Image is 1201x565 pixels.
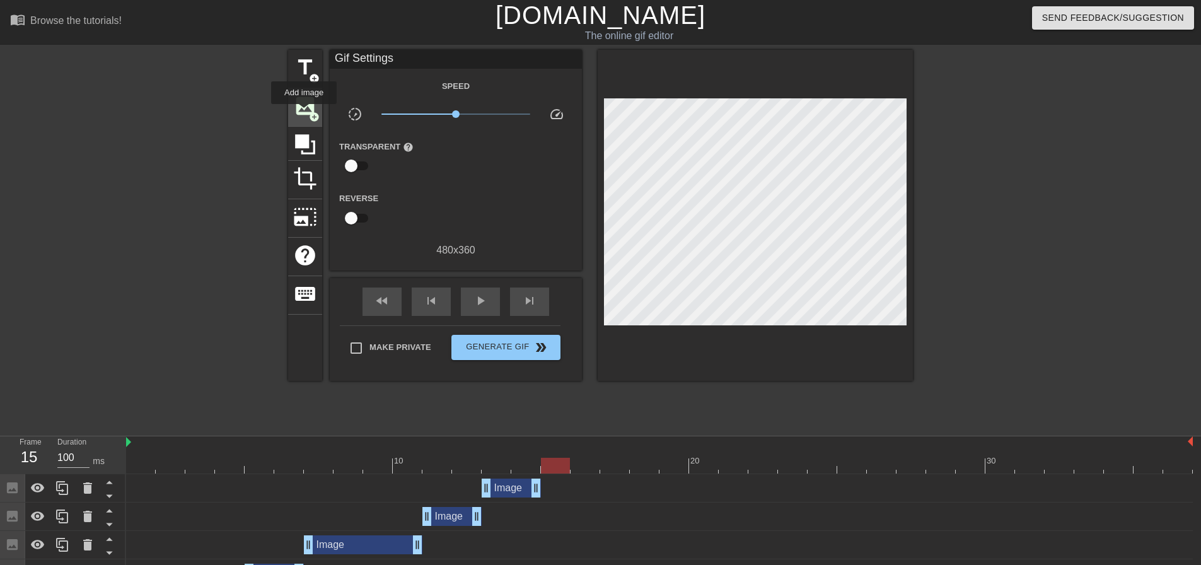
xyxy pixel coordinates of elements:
[309,73,320,84] span: add_circle
[57,439,86,446] label: Duration
[93,455,105,468] div: ms
[1032,6,1194,30] button: Send Feedback/Suggestion
[442,80,470,93] label: Speed
[374,293,390,308] span: fast_rewind
[20,446,38,469] div: 15
[293,94,317,118] span: image
[530,482,542,494] span: drag_handle
[473,293,488,308] span: play_arrow
[293,205,317,229] span: photo_size_select_large
[10,436,48,473] div: Frame
[690,455,702,467] div: 20
[302,539,315,551] span: drag_handle
[451,335,560,360] button: Generate Gif
[330,50,582,69] div: Gif Settings
[293,55,317,79] span: title
[424,293,439,308] span: skip_previous
[411,539,424,551] span: drag_handle
[403,142,414,153] span: help
[330,243,582,258] div: 480 x 360
[339,192,378,205] label: Reverse
[407,28,852,44] div: The online gif editor
[496,1,705,29] a: [DOMAIN_NAME]
[369,341,431,354] span: Make Private
[347,107,363,122] span: slow_motion_video
[309,112,320,122] span: add_circle
[987,455,998,467] div: 30
[533,340,548,355] span: double_arrow
[293,243,317,267] span: help
[456,340,555,355] span: Generate Gif
[1188,436,1193,446] img: bound-end.png
[549,107,564,122] span: speed
[522,293,537,308] span: skip_next
[293,282,317,306] span: keyboard
[339,141,414,153] label: Transparent
[10,12,122,32] a: Browse the tutorials!
[1042,10,1184,26] span: Send Feedback/Suggestion
[421,510,433,523] span: drag_handle
[10,12,25,27] span: menu_book
[30,15,122,26] div: Browse the tutorials!
[480,482,492,494] span: drag_handle
[394,455,405,467] div: 10
[293,166,317,190] span: crop
[470,510,483,523] span: drag_handle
